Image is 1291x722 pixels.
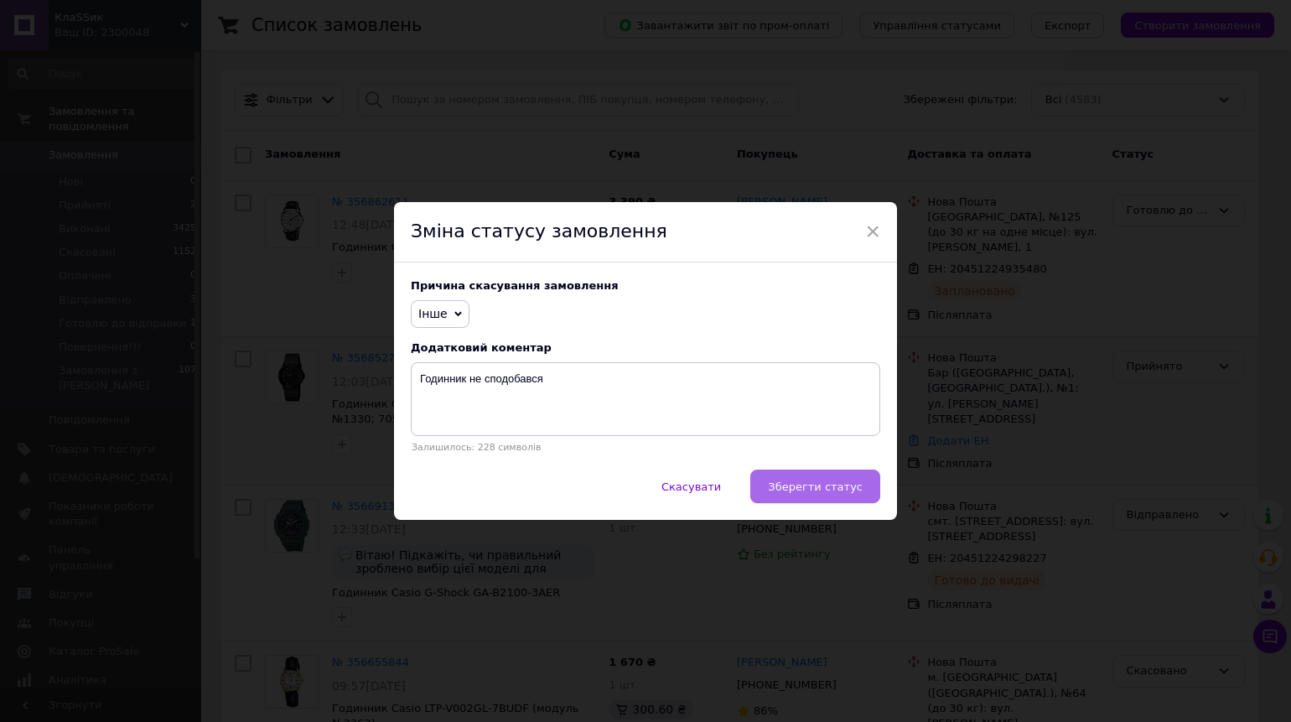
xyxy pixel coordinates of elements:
[768,480,863,493] span: Зберегти статус
[411,442,880,453] p: Залишилось: 228 символів
[411,279,880,292] div: Причина скасування замовлення
[750,470,880,503] button: Зберегти статус
[418,307,448,320] span: Інше
[411,362,880,436] textarea: Годинник не сподобався
[411,341,880,354] div: Додатковий коментар
[865,217,880,246] span: ×
[661,480,721,493] span: Скасувати
[644,470,739,503] button: Скасувати
[394,202,897,262] div: Зміна статусу замовлення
